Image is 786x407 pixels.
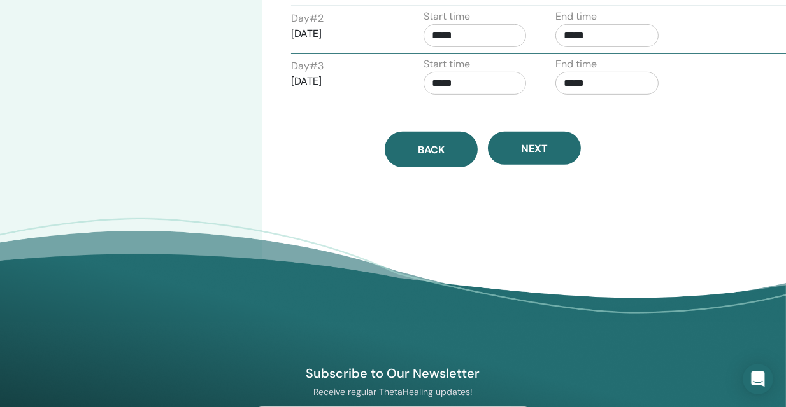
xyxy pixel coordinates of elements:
[424,57,470,72] label: Start time
[488,132,581,165] button: Next
[291,74,394,89] p: [DATE]
[291,59,324,74] label: Day # 3
[555,57,597,72] label: End time
[743,364,773,394] div: Open Intercom Messenger
[291,26,394,41] p: [DATE]
[246,386,540,397] p: Receive regular ThetaHealing updates!
[521,142,548,155] span: Next
[385,132,478,167] button: Back
[424,9,470,24] label: Start time
[246,365,540,382] h4: Subscribe to Our Newsletter
[418,143,445,156] span: Back
[555,9,597,24] label: End time
[291,11,324,26] label: Day # 2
